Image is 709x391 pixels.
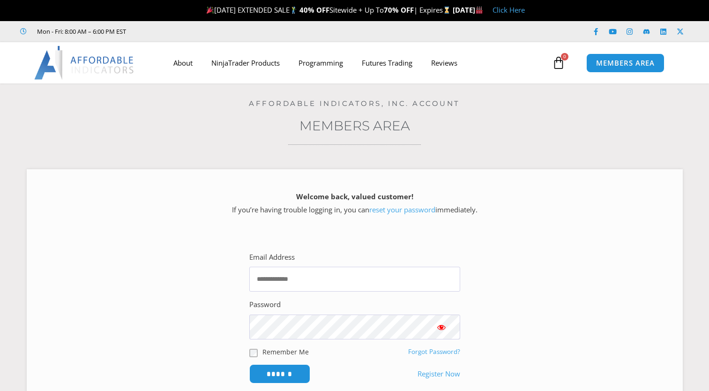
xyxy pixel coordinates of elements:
label: Remember Me [262,347,309,357]
strong: Welcome back, valued customer! [296,192,413,201]
span: 0 [561,53,568,60]
a: Reviews [422,52,467,74]
img: 🎉 [207,7,214,14]
strong: 40% OFF [299,5,329,15]
img: LogoAI | Affordable Indicators – NinjaTrader [34,46,135,80]
a: Register Now [418,368,460,381]
span: MEMBERS AREA [596,60,655,67]
iframe: Customer reviews powered by Trustpilot [139,27,280,36]
strong: [DATE] [453,5,483,15]
a: 0 [538,49,579,76]
span: Mon - Fri: 8:00 AM – 6:00 PM EST [35,26,126,37]
span: [DATE] EXTENDED SALE Sitewide + Up To | Expires [204,5,453,15]
img: 🏌️‍♂️ [290,7,297,14]
label: Password [249,298,281,311]
a: Members Area [299,118,410,134]
a: NinjaTrader Products [202,52,289,74]
img: ⌛ [443,7,450,14]
a: MEMBERS AREA [586,53,664,73]
label: Email Address [249,251,295,264]
strong: 70% OFF [384,5,414,15]
a: Forgot Password? [408,347,460,356]
a: Affordable Indicators, Inc. Account [249,99,460,108]
a: Click Here [493,5,525,15]
p: If you’re having trouble logging in, you can immediately. [43,190,666,217]
a: Futures Trading [352,52,422,74]
a: About [164,52,202,74]
a: Programming [289,52,352,74]
img: 🏭 [476,7,483,14]
nav: Menu [164,52,550,74]
a: reset your password [369,205,435,214]
button: Show password [423,315,460,339]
